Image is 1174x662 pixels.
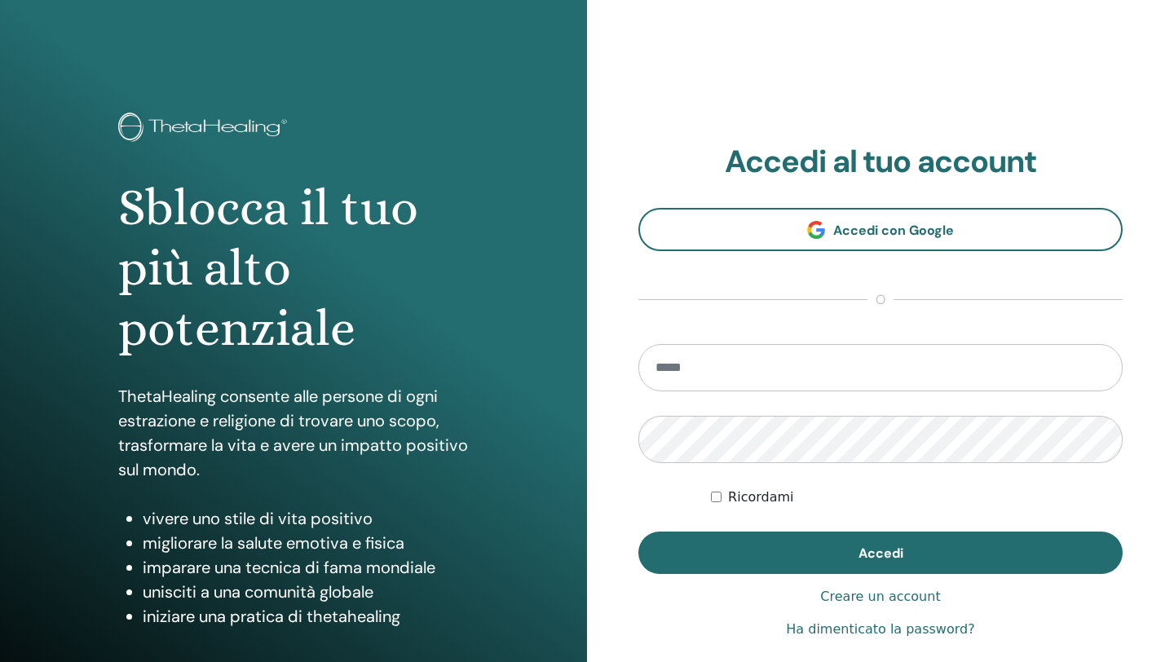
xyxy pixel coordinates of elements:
li: migliorare la salute emotiva e fisica [143,531,469,555]
a: Ha dimenticato la password? [786,620,974,639]
button: Accedi [638,532,1123,574]
li: unisciti a una comunità globale [143,580,469,604]
div: Keep me authenticated indefinitely or until I manually logout [711,488,1123,507]
a: Accedi con Google [638,208,1123,251]
li: imparare una tecnica di fama mondiale [143,555,469,580]
label: Ricordami [728,488,793,507]
h2: Accedi al tuo account [638,143,1123,181]
p: ThetaHealing consente alle persone di ogni estrazione e religione di trovare uno scopo, trasforma... [118,384,469,482]
span: Accedi con Google [833,222,954,239]
li: vivere uno stile di vita positivo [143,506,469,531]
span: Accedi [858,545,903,562]
h1: Sblocca il tuo più alto potenziale [118,178,469,360]
a: Creare un account [820,587,940,607]
li: iniziare una pratica di thetahealing [143,604,469,629]
span: o [867,290,894,310]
